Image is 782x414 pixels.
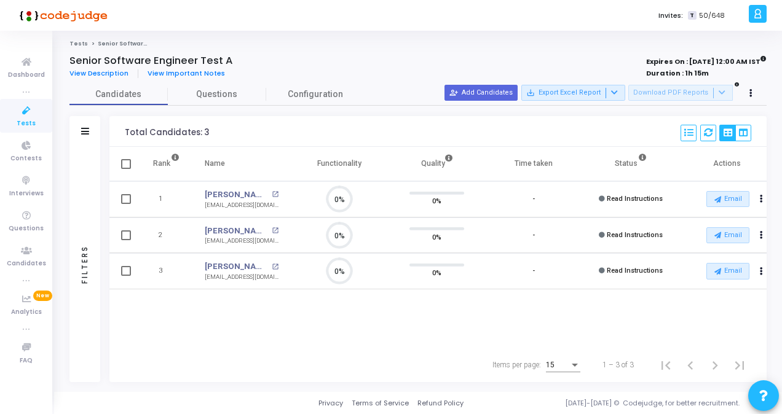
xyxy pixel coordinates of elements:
span: Configuration [288,88,343,101]
th: Status [582,147,679,181]
div: Filters [79,197,90,332]
button: Actions [753,191,770,208]
div: - [532,194,535,205]
span: 50/648 [699,10,725,21]
div: [EMAIL_ADDRESS][DOMAIN_NAME] [205,201,278,210]
button: Email [706,263,749,279]
strong: Expires On : [DATE] 12:00 AM IST [646,53,767,67]
img: logo [15,3,108,28]
button: First page [654,353,678,377]
a: View Important Notes [138,69,234,77]
span: Contests [10,154,42,164]
span: Senior Software Engineer Test A [98,40,197,47]
a: [PERSON_NAME] [205,260,269,273]
nav: breadcrumb [69,40,767,48]
span: Tests [17,119,36,129]
div: View Options [719,125,751,141]
th: Actions [679,147,776,181]
h4: Senior Software Engineer Test A [69,55,233,67]
span: Dashboard [8,70,45,80]
span: Questions [168,88,266,101]
div: 1 – 3 of 3 [602,359,634,370]
mat-icon: person_add_alt [449,88,458,97]
button: Email [706,227,749,243]
span: FAQ [20,356,33,366]
span: 0% [432,230,441,243]
span: T [688,11,696,20]
div: Name [205,157,225,170]
a: Privacy [318,398,343,408]
td: 3 [140,253,192,289]
span: 0% [432,195,441,207]
mat-icon: open_in_new [272,191,278,198]
mat-select: Items per page: [546,361,580,370]
button: Export Excel Report [521,85,625,101]
a: View Description [69,69,138,77]
a: Refund Policy [417,398,464,408]
button: Add Candidates [444,85,518,101]
div: - [532,230,535,241]
span: Interviews [9,189,44,199]
th: Quality [388,147,485,181]
span: View Description [69,68,128,78]
span: Candidates [7,259,46,269]
button: Actions [753,227,770,244]
button: Email [706,191,749,207]
span: Read Instructions [607,231,663,239]
span: New [33,291,52,301]
strong: Duration : 1h 15m [646,68,709,78]
div: Total Candidates: 3 [125,128,209,138]
button: Download PDF Reports [628,85,733,101]
div: Time taken [515,157,553,170]
span: Candidates [69,88,168,101]
label: Invites: [658,10,683,21]
span: View Important Notes [148,68,225,78]
a: Terms of Service [352,398,409,408]
span: Analytics [11,307,42,318]
span: Read Instructions [607,267,663,275]
div: [EMAIL_ADDRESS][DOMAIN_NAME] [205,236,278,246]
div: [DATE]-[DATE] © Codejudge, for better recruitment. [464,398,767,408]
mat-icon: open_in_new [272,227,278,234]
th: Rank [140,147,192,181]
button: Last page [727,353,752,377]
a: [PERSON_NAME] [205,189,269,201]
span: 0% [432,267,441,279]
td: 1 [140,181,192,217]
button: Next page [703,353,727,377]
span: Questions [9,224,44,234]
mat-icon: save_alt [526,88,535,97]
button: Actions [753,263,770,280]
th: Functionality [291,147,388,181]
td: 2 [140,217,192,254]
a: Tests [69,40,88,47]
div: - [532,266,535,276]
button: Previous page [678,353,703,377]
div: [EMAIL_ADDRESS][DOMAIN_NAME] [205,273,278,282]
span: 15 [546,361,555,369]
a: [PERSON_NAME] [205,225,269,237]
span: Read Instructions [607,195,663,203]
mat-icon: open_in_new [272,264,278,270]
div: Items per page: [492,359,541,370]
